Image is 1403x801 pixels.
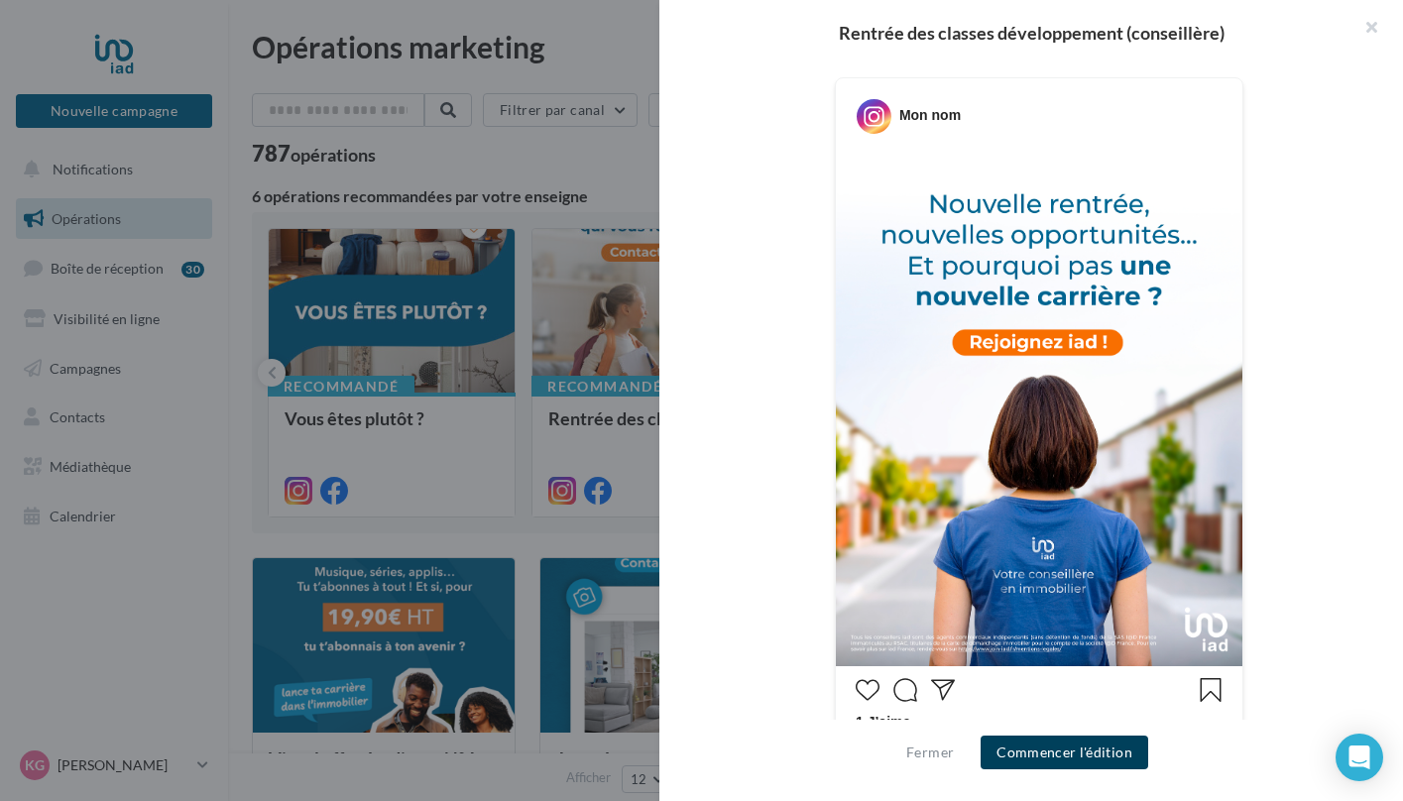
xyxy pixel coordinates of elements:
[1336,734,1383,781] div: Open Intercom Messenger
[898,741,962,764] button: Fermer
[899,105,961,125] div: Mon nom
[981,736,1148,769] button: Commencer l'édition
[931,678,955,702] svg: Partager la publication
[856,712,1223,737] div: 1 J’aime
[1199,678,1223,702] svg: Enregistrer
[856,678,879,702] svg: J’aime
[691,24,1371,42] div: Rentrée des classes développement (conseillère)
[893,678,917,702] svg: Commenter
